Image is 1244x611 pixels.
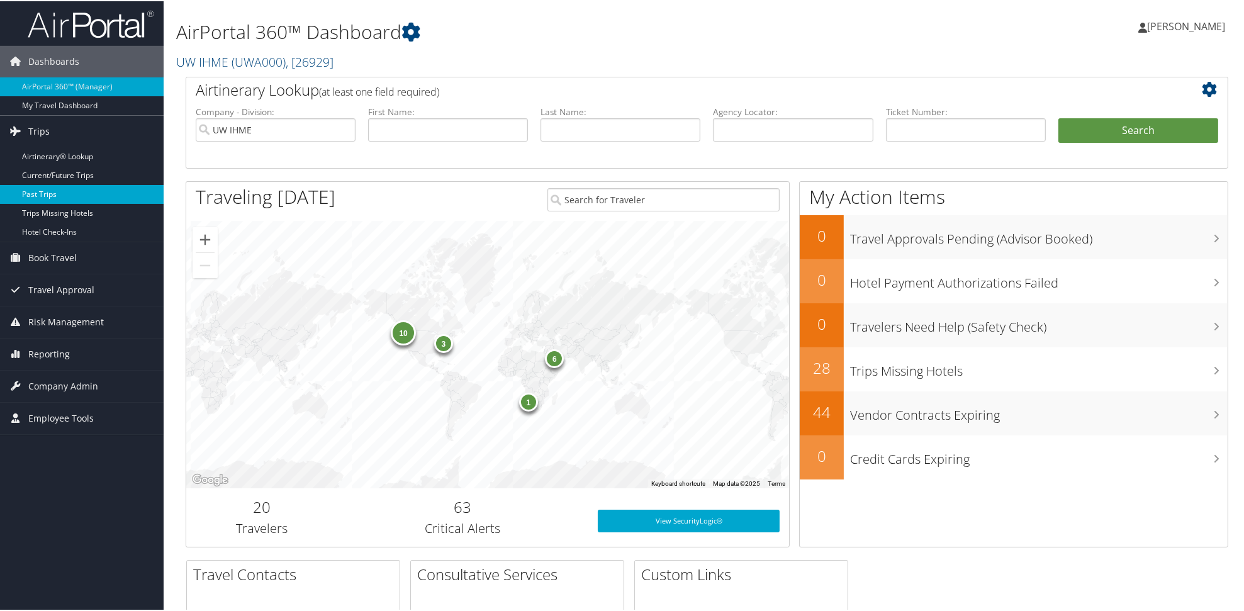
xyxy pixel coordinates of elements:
[547,187,780,210] input: Search for Traveler
[800,434,1228,478] a: 0Credit Cards Expiring
[800,356,844,378] h2: 28
[193,563,400,584] h2: Travel Contacts
[651,478,705,487] button: Keyboard shortcuts
[850,311,1228,335] h3: Travelers Need Help (Safety Check)
[28,45,79,76] span: Dashboards
[800,400,844,422] h2: 44
[232,52,286,69] span: ( UWA000 )
[434,332,453,351] div: 3
[28,401,94,433] span: Employee Tools
[598,508,780,531] a: View SecurityLogic®
[850,355,1228,379] h3: Trips Missing Hotels
[519,391,538,410] div: 1
[850,399,1228,423] h3: Vendor Contracts Expiring
[196,495,328,517] h2: 20
[176,52,333,69] a: UW IHME
[193,252,218,277] button: Zoom out
[713,479,760,486] span: Map data ©2025
[196,519,328,536] h3: Travelers
[800,390,1228,434] a: 44Vendor Contracts Expiring
[850,267,1228,291] h3: Hotel Payment Authorizations Failed
[347,495,579,517] h2: 63
[800,312,844,334] h2: 0
[28,8,154,38] img: airportal-logo.png
[347,519,579,536] h3: Critical Alerts
[319,84,439,98] span: (at least one field required)
[176,18,884,44] h1: AirPortal 360™ Dashboard
[1138,6,1238,44] a: [PERSON_NAME]
[28,305,104,337] span: Risk Management
[541,104,700,117] label: Last Name:
[28,241,77,272] span: Book Travel
[391,319,416,344] div: 10
[800,214,1228,258] a: 0Travel Approvals Pending (Advisor Booked)
[196,182,335,209] h1: Traveling [DATE]
[417,563,624,584] h2: Consultative Services
[189,471,231,487] img: Google
[850,443,1228,467] h3: Credit Cards Expiring
[800,182,1228,209] h1: My Action Items
[800,224,844,245] h2: 0
[800,444,844,466] h2: 0
[286,52,333,69] span: , [ 26929 ]
[1058,117,1218,142] button: Search
[800,346,1228,390] a: 28Trips Missing Hotels
[641,563,848,584] h2: Custom Links
[800,268,844,289] h2: 0
[196,104,356,117] label: Company - Division:
[768,479,785,486] a: Terms (opens in new tab)
[800,302,1228,346] a: 0Travelers Need Help (Safety Check)
[28,115,50,146] span: Trips
[850,223,1228,247] h3: Travel Approvals Pending (Advisor Booked)
[800,258,1228,302] a: 0Hotel Payment Authorizations Failed
[189,471,231,487] a: Open this area in Google Maps (opens a new window)
[546,347,564,366] div: 6
[1147,18,1225,32] span: [PERSON_NAME]
[28,369,98,401] span: Company Admin
[886,104,1046,117] label: Ticket Number:
[368,104,528,117] label: First Name:
[713,104,873,117] label: Agency Locator:
[28,273,94,305] span: Travel Approval
[193,226,218,251] button: Zoom in
[28,337,70,369] span: Reporting
[196,78,1131,99] h2: Airtinerary Lookup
